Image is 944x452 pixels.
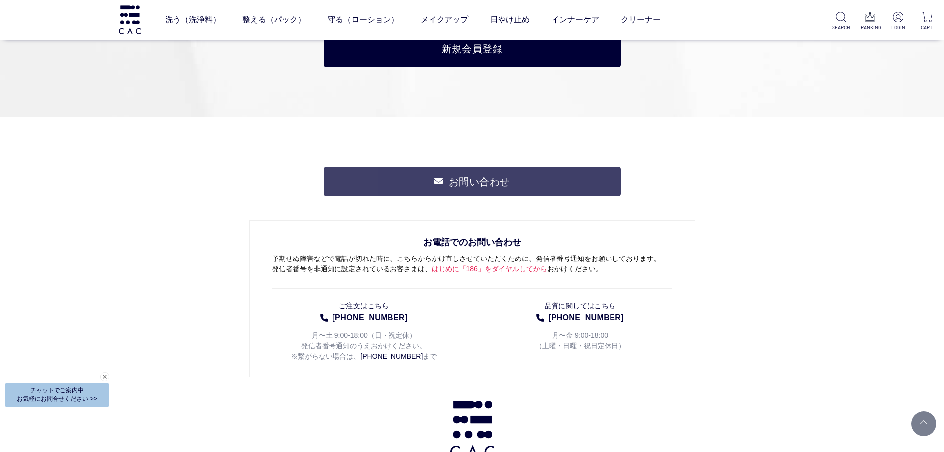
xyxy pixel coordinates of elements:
span: はじめに「186」をダイヤルしてから [432,265,547,273]
p: CART [918,24,936,31]
a: 整える（パック） [242,6,306,34]
p: 月〜土 9:00-18:00（日・祝定休） 発信者番号通知のうえおかけください。 ※繋がらない場合は、 まで [272,323,456,362]
a: LOGIN [889,12,907,31]
span: お電話でのお問い合わせ [272,236,672,254]
a: クリーナー [621,6,661,34]
p: SEARCH [832,24,850,31]
p: 予期せぬ障害などで電話が切れた時に、こちらからかけ直しさせていただくために、発信者番号通知をお願いしております。 発信者番号を非通知に設定されているお客さまは、 おかけください。 [272,236,672,289]
a: 守る（ローション） [328,6,399,34]
a: 洗う（洗浄料） [165,6,221,34]
a: インナーケア [552,6,599,34]
a: 日やけ止め [490,6,530,34]
p: LOGIN [889,24,907,31]
a: RANKING [861,12,879,31]
a: お問い合わせ [324,167,621,196]
p: 月〜金 9:00-18:00 （土曜・日曜・祝日定休日） [488,323,672,351]
a: SEARCH [832,12,850,31]
a: メイクアップ [421,6,468,34]
a: CART [918,12,936,31]
p: RANKING [861,24,879,31]
img: logo [117,5,142,34]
